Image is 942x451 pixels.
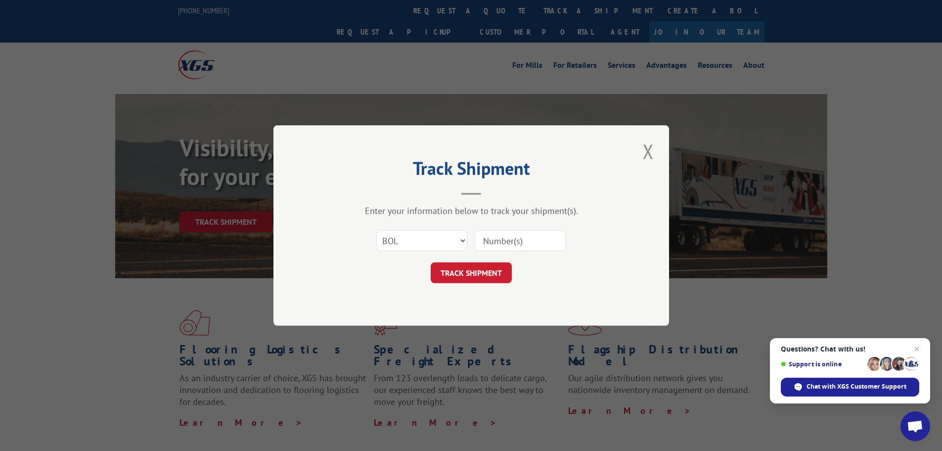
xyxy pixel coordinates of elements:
button: TRACK SHIPMENT [431,262,512,283]
button: Close modal [640,138,657,165]
div: Enter your information below to track your shipment(s). [323,205,620,216]
span: Support is online [781,360,864,368]
span: Questions? Chat with us! [781,345,919,353]
h2: Track Shipment [323,161,620,180]
input: Number(s) [475,230,566,251]
a: Open chat [900,411,930,441]
span: Chat with XGS Customer Support [807,382,906,391]
span: Chat with XGS Customer Support [781,378,919,397]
